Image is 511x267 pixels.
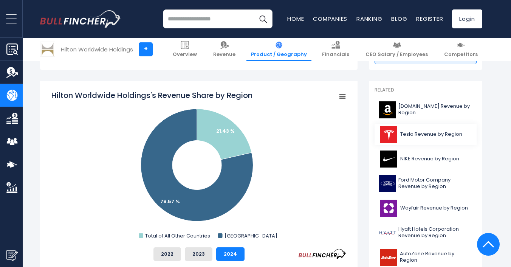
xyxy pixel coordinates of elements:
text: Total of All Other Countries [145,232,210,239]
svg: Hilton Worldwide Holdings's Revenue Share by Region [51,90,346,241]
a: Tesla Revenue by Region [375,124,477,145]
a: Revenue [209,38,240,61]
button: 2022 [153,247,181,261]
a: NIKE Revenue by Region [375,149,477,169]
span: AutoZone Revenue by Region [400,251,472,264]
span: Hyatt Hotels Corporation Revenue by Region [398,226,472,239]
img: AZO logo [379,249,398,266]
text: 21.43 % [216,127,235,135]
a: Overview [168,38,201,61]
a: Companies [313,15,347,23]
a: CEO Salary / Employees [361,38,432,61]
span: Competitors [444,51,478,58]
img: bullfincher logo [40,10,121,28]
a: Hyatt Hotels Corporation Revenue by Region [375,222,477,243]
a: Go to homepage [40,10,121,28]
span: CEO Salary / Employees [365,51,428,58]
span: Financials [322,51,349,58]
a: + [139,42,153,56]
a: Product / Geography [246,38,311,61]
a: Login [452,9,482,28]
img: AMZN logo [379,101,396,118]
span: Tesla Revenue by Region [400,131,462,138]
span: Wayfair Revenue by Region [400,205,468,211]
span: [DOMAIN_NAME] Revenue by Region [398,103,472,116]
a: Blog [391,15,407,23]
img: NKE logo [379,151,398,168]
span: Revenue [213,51,235,58]
span: Product / Geography [251,51,307,58]
a: [DOMAIN_NAME] Revenue by Region [375,99,477,120]
span: Overview [173,51,197,58]
span: Ford Motor Company Revenue by Region [398,177,472,190]
button: 2024 [216,247,245,261]
img: TSLA logo [379,126,398,143]
img: F logo [379,175,396,192]
button: 2023 [185,247,212,261]
a: Register [416,15,443,23]
a: Competitors [440,38,482,61]
img: W logo [379,200,398,217]
a: Wayfair Revenue by Region [375,198,477,219]
button: Search [254,9,273,28]
a: Financials [317,38,354,61]
img: HLT logo [40,42,55,56]
span: NIKE Revenue by Region [400,156,459,162]
text: 78.57 % [160,198,180,205]
a: Home [287,15,304,23]
div: Hilton Worldwide Holdings [61,45,133,54]
tspan: Hilton Worldwide Holdings's Revenue Share by Region [51,90,252,101]
a: Ford Motor Company Revenue by Region [375,173,477,194]
a: Ranking [356,15,382,23]
img: H logo [379,224,396,241]
text: [GEOGRAPHIC_DATA] [225,232,277,239]
p: Related [375,87,477,93]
